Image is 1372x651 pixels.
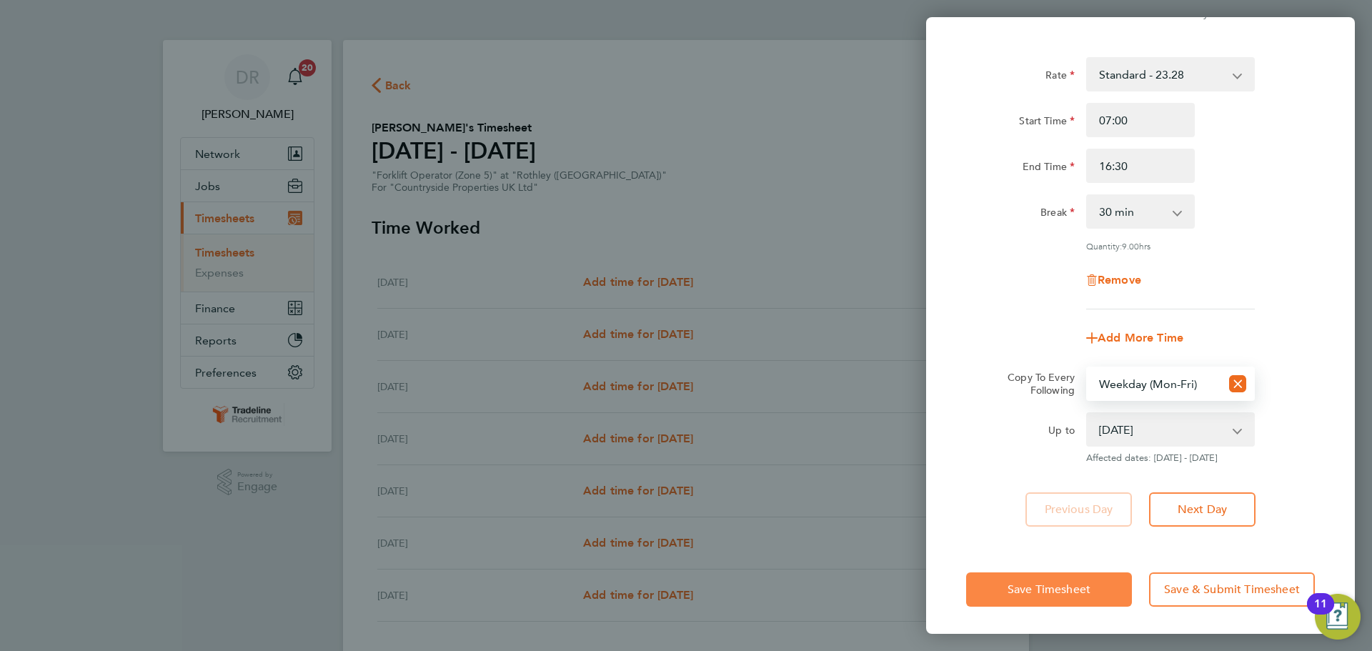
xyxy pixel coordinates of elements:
span: Add More Time [1098,331,1183,344]
span: Save & Submit Timesheet [1164,582,1300,597]
input: E.g. 08:00 [1086,103,1195,137]
span: 9.00 [1122,240,1139,252]
button: Open Resource Center, 11 new notifications [1315,594,1361,640]
label: End Time [1023,160,1075,177]
label: Up to [1048,424,1075,441]
label: Break [1040,206,1075,223]
span: Next Day [1178,502,1227,517]
span: Remove [1098,273,1141,287]
button: Save & Submit Timesheet [1149,572,1315,607]
button: Add More Time [1086,332,1183,344]
span: Affected dates: [DATE] - [DATE] [1086,452,1255,464]
label: Rate [1045,69,1075,86]
span: Save Timesheet [1008,582,1090,597]
div: Quantity: hrs [1086,240,1255,252]
input: E.g. 18:00 [1086,149,1195,183]
button: Reset selection [1229,368,1246,399]
button: Next Day [1149,492,1256,527]
button: Remove [1086,274,1141,286]
button: Save Timesheet [966,572,1132,607]
label: Start Time [1019,114,1075,131]
div: 11 [1314,604,1327,622]
label: Copy To Every Following [996,371,1075,397]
